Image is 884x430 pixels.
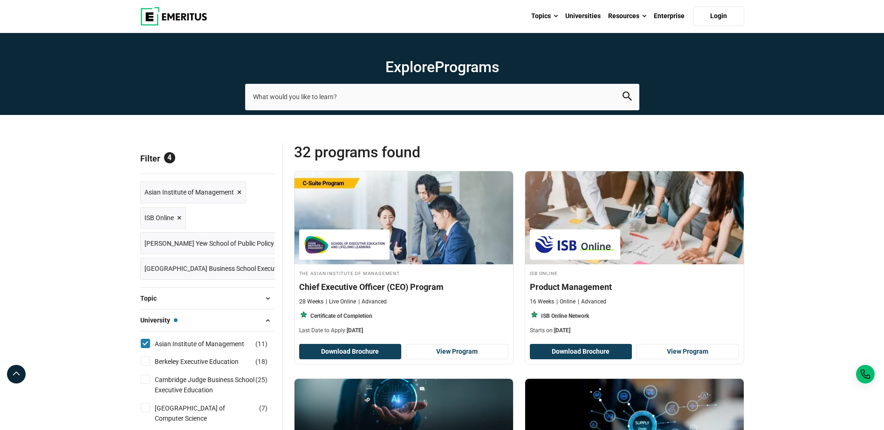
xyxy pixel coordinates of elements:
button: University [140,313,275,327]
img: The Asian Institute of Management [304,234,385,255]
h1: Explore [245,58,639,76]
a: Cambridge Judge Business School Executive Education [155,375,274,396]
a: [GEOGRAPHIC_DATA] of Computer Science [155,403,274,424]
span: Programs [435,58,499,76]
span: 18 [258,358,265,365]
span: × [177,211,182,225]
span: [DATE] [554,327,570,334]
p: Last Date to Apply: [299,327,508,335]
h4: Product Management [530,281,739,293]
span: ( ) [255,375,267,385]
span: 32 Programs found [294,143,519,161]
a: Asian Institute of Management × [140,181,246,203]
p: 28 Weeks [299,298,323,306]
p: 16 Weeks [530,298,554,306]
h4: The Asian Institute of Management [299,269,508,277]
span: ( ) [259,403,267,413]
a: [GEOGRAPHIC_DATA] Business School Executive Education × [140,258,328,280]
img: ISB Online [535,234,616,255]
button: Topic [140,291,275,305]
span: 11 [258,340,265,348]
span: ISB Online [144,213,174,223]
a: Asian Institute of Management [155,339,263,349]
a: Leadership Course by The Asian Institute of Management - October 17, 2025 The Asian Institute of ... [295,171,513,339]
a: ISB Online × [140,207,186,229]
p: Starts on: [530,327,739,335]
input: search-page [245,84,639,110]
a: [PERSON_NAME] Yew School of Public Policy Executive Education, NUS × [140,232,361,254]
span: ( ) [255,356,267,367]
h4: ISB Online [530,269,739,277]
span: 7 [261,404,265,412]
span: ( ) [255,339,267,349]
button: Download Brochure [530,344,632,360]
span: [GEOGRAPHIC_DATA] Business School Executive Education [144,263,315,274]
button: search [623,92,632,102]
h4: Chief Executive Officer (CEO) Program [299,281,508,293]
img: Chief Executive Officer (CEO) Program | Online Leadership Course [295,171,513,264]
a: View Program [406,344,508,360]
span: 4 [164,152,175,163]
p: ISB Online Network [541,312,589,320]
p: Live Online [326,298,356,306]
a: Berkeley Executive Education [155,356,257,367]
a: Reset all [246,154,275,166]
p: Online [556,298,576,306]
a: search [623,94,632,103]
p: Advanced [358,298,387,306]
span: [PERSON_NAME] Yew School of Public Policy Executive Education, NUS [144,238,349,249]
span: Topic [140,293,164,303]
button: Download Brochure [299,344,402,360]
p: Filter [140,143,275,174]
span: [DATE] [347,327,363,334]
span: University [140,315,178,325]
span: × [237,186,242,199]
p: Advanced [578,298,606,306]
a: Product Design and Innovation Course by ISB Online - November 12, 2025 ISB Online ISB Online Prod... [525,171,744,339]
span: Asian Institute of Management [144,187,234,197]
img: Product Management | Online Product Design and Innovation Course [525,171,744,264]
a: View Program [637,344,739,360]
p: Certificate of Completion [310,312,372,320]
span: 25 [258,376,265,383]
a: Login [693,7,744,26]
